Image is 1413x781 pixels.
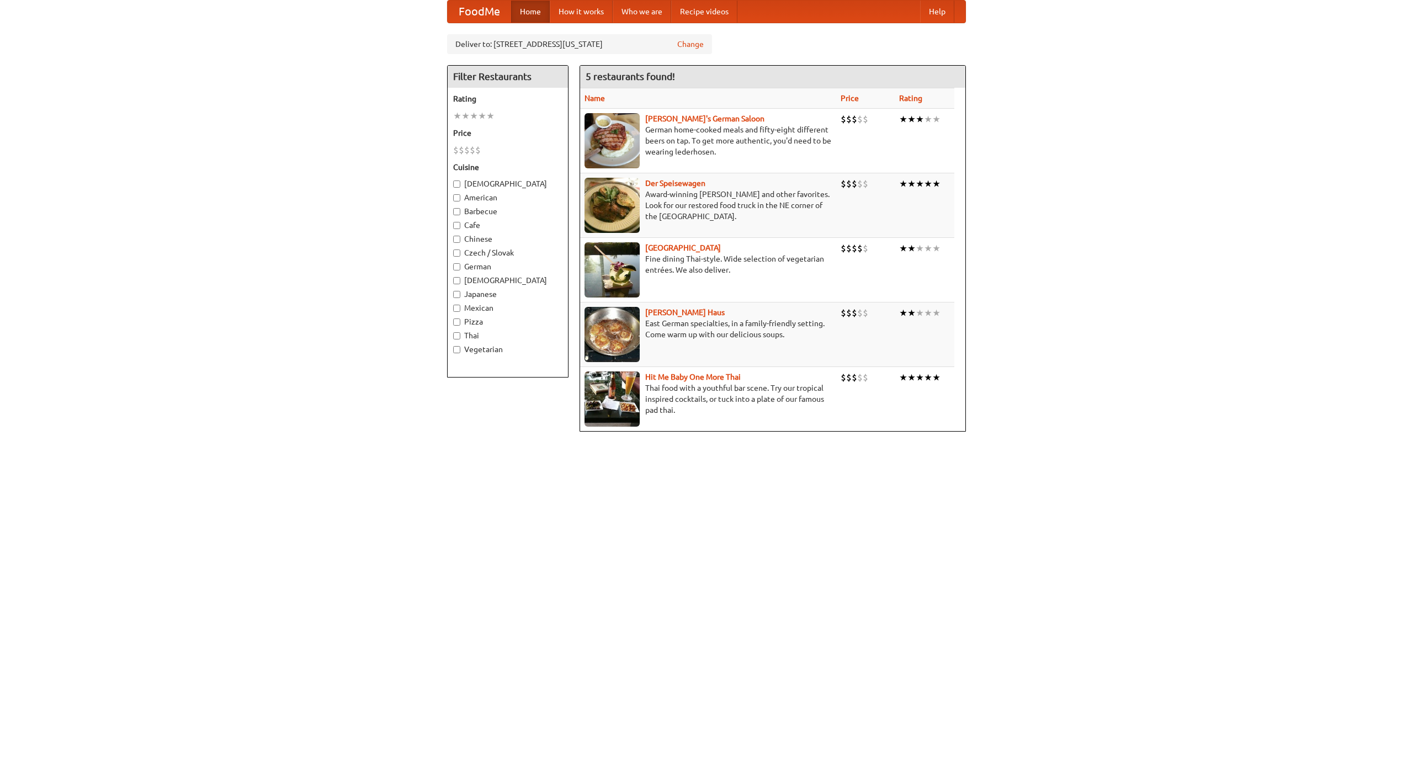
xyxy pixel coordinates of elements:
li: ★ [924,113,932,125]
li: ★ [907,242,916,254]
li: ★ [478,110,486,122]
img: babythai.jpg [585,371,640,427]
label: Thai [453,330,562,341]
li: ★ [916,113,924,125]
a: Help [920,1,954,23]
li: $ [857,307,863,319]
li: ★ [907,371,916,384]
li: ★ [461,110,470,122]
li: ★ [924,242,932,254]
li: $ [475,144,481,156]
li: ★ [932,113,941,125]
li: ★ [932,178,941,190]
input: Thai [453,332,460,339]
label: German [453,261,562,272]
input: [DEMOGRAPHIC_DATA] [453,277,460,284]
li: ★ [907,307,916,319]
input: German [453,263,460,270]
li: $ [841,242,846,254]
input: Japanese [453,291,460,298]
p: Thai food with a youthful bar scene. Try our tropical inspired cocktails, or tuck into a plate of... [585,382,832,416]
label: Barbecue [453,206,562,217]
li: $ [846,242,852,254]
img: esthers.jpg [585,113,640,168]
li: $ [841,307,846,319]
p: Fine dining Thai-style. Wide selection of vegetarian entrées. We also deliver. [585,253,832,275]
li: $ [470,144,475,156]
li: $ [857,242,863,254]
li: ★ [486,110,495,122]
li: ★ [899,371,907,384]
a: Der Speisewagen [645,179,705,188]
li: ★ [916,371,924,384]
a: [GEOGRAPHIC_DATA] [645,243,721,252]
li: $ [841,113,846,125]
li: ★ [899,178,907,190]
li: ★ [907,113,916,125]
li: $ [464,144,470,156]
li: ★ [899,242,907,254]
li: ★ [932,371,941,384]
img: speisewagen.jpg [585,178,640,233]
li: ★ [470,110,478,122]
li: $ [863,307,868,319]
h5: Rating [453,93,562,104]
li: ★ [916,178,924,190]
a: [PERSON_NAME] Haus [645,308,725,317]
label: Chinese [453,233,562,245]
h4: Filter Restaurants [448,66,568,88]
li: ★ [453,110,461,122]
a: Name [585,94,605,103]
input: Pizza [453,318,460,326]
li: $ [459,144,464,156]
li: $ [863,178,868,190]
h5: Cuisine [453,162,562,173]
li: ★ [899,113,907,125]
input: Vegetarian [453,346,460,353]
label: Japanese [453,289,562,300]
li: $ [852,242,857,254]
li: $ [857,113,863,125]
label: Vegetarian [453,344,562,355]
a: Hit Me Baby One More Thai [645,373,741,381]
input: Barbecue [453,208,460,215]
img: kohlhaus.jpg [585,307,640,362]
li: $ [852,307,857,319]
li: $ [841,178,846,190]
li: ★ [924,178,932,190]
a: Recipe videos [671,1,737,23]
a: Home [511,1,550,23]
input: Mexican [453,305,460,312]
li: ★ [924,307,932,319]
li: $ [846,113,852,125]
li: $ [863,113,868,125]
li: ★ [899,307,907,319]
li: ★ [916,242,924,254]
label: [DEMOGRAPHIC_DATA] [453,178,562,189]
label: Mexican [453,302,562,314]
li: $ [863,242,868,254]
li: ★ [916,307,924,319]
label: Pizza [453,316,562,327]
a: Price [841,94,859,103]
label: Cafe [453,220,562,231]
li: $ [852,113,857,125]
input: American [453,194,460,201]
a: How it works [550,1,613,23]
div: Deliver to: [STREET_ADDRESS][US_STATE] [447,34,712,54]
li: $ [846,371,852,384]
p: Award-winning [PERSON_NAME] and other favorites. Look for our restored food truck in the NE corne... [585,189,832,222]
li: $ [846,178,852,190]
b: [PERSON_NAME]'s German Saloon [645,114,764,123]
li: $ [453,144,459,156]
input: Czech / Slovak [453,249,460,257]
li: $ [863,371,868,384]
a: FoodMe [448,1,511,23]
input: Chinese [453,236,460,243]
label: Czech / Slovak [453,247,562,258]
input: Cafe [453,222,460,229]
li: ★ [924,371,932,384]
